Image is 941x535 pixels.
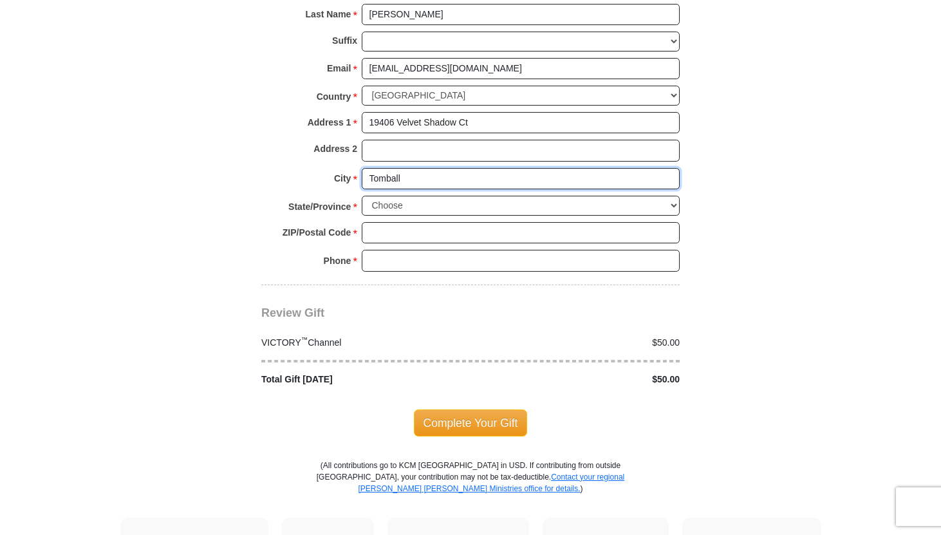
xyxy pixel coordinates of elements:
strong: Last Name [306,5,351,23]
strong: Email [327,59,351,77]
span: Review Gift [261,306,324,319]
strong: Address 1 [308,113,351,131]
sup: ™ [301,335,308,343]
p: (All contributions go to KCM [GEOGRAPHIC_DATA] in USD. If contributing from outside [GEOGRAPHIC_D... [316,460,625,518]
a: Contact your regional [PERSON_NAME] [PERSON_NAME] Ministries office for details. [358,473,624,493]
strong: Phone [324,252,351,270]
div: $50.00 [471,336,687,350]
div: Total Gift [DATE] [255,373,471,386]
div: $50.00 [471,373,687,386]
span: Complete Your Gift [414,409,528,436]
strong: State/Province [288,198,351,216]
strong: Suffix [332,32,357,50]
strong: ZIP/Postal Code [283,223,351,241]
strong: City [334,169,351,187]
div: VICTORY Channel [255,336,471,350]
strong: Address 2 [313,140,357,158]
strong: Country [317,88,351,106]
